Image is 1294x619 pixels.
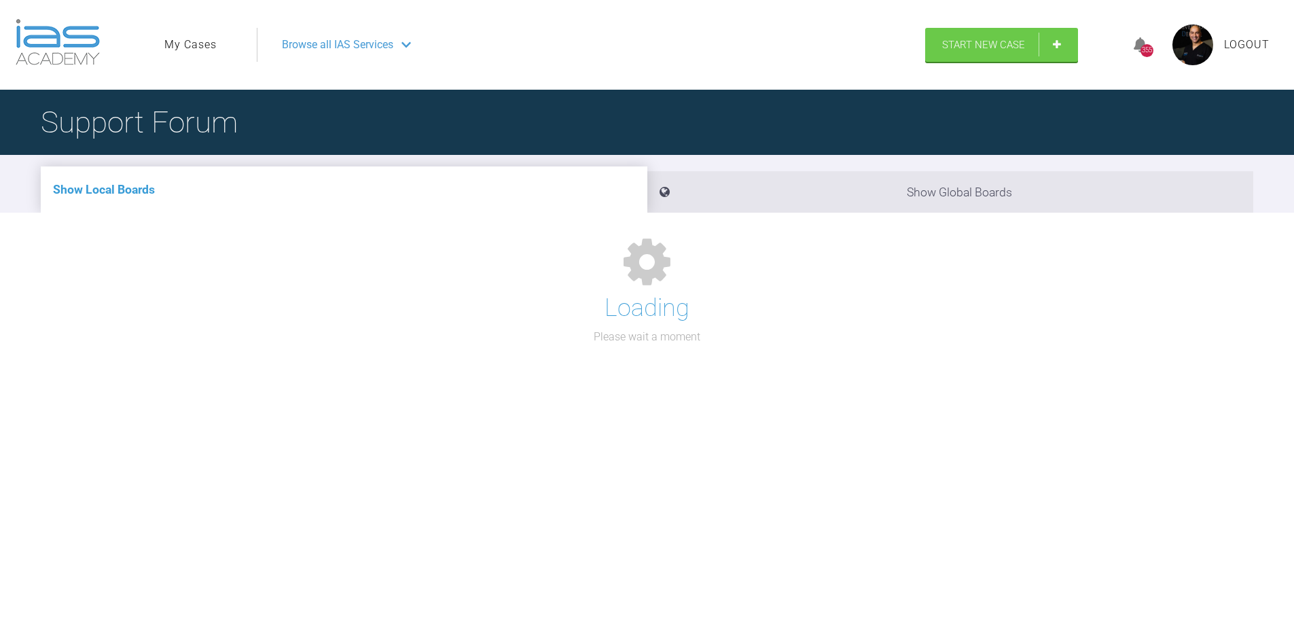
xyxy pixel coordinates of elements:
h1: Support Forum [41,99,238,146]
span: Browse all IAS Services [282,36,393,54]
div: 355 [1140,44,1153,57]
span: Start New Case [942,39,1025,51]
a: Logout [1224,36,1270,54]
li: Show Local Boards [41,166,647,213]
a: Start New Case [925,28,1078,62]
img: logo-light.3e3ef733.png [16,19,100,65]
li: Show Global Boards [647,171,1254,213]
h1: Loading [605,289,689,328]
p: Please wait a moment [594,328,700,346]
a: My Cases [164,36,217,54]
img: profile.png [1172,24,1213,65]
